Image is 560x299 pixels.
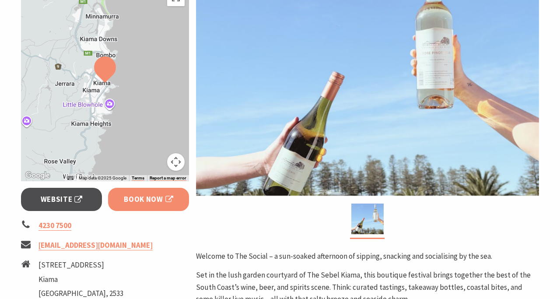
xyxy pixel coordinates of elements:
[38,274,123,285] li: Kiama
[41,193,83,205] span: Website
[38,221,71,231] a: 4230 7500
[132,176,144,181] a: Terms
[124,193,173,205] span: Book Now
[108,188,189,211] a: Book Now
[79,176,126,180] span: Map data ©2025 Google
[351,204,384,234] img: The Social
[23,170,52,181] img: Google
[21,188,102,211] a: Website
[196,250,539,262] p: Welcome to The Social – a sun-soaked afternoon of sipping, snacking and socialising by the sea.
[67,175,73,181] button: Keyboard shortcuts
[167,153,185,171] button: Map camera controls
[38,240,153,250] a: [EMAIL_ADDRESS][DOMAIN_NAME]
[23,170,52,181] a: Open this area in Google Maps (opens a new window)
[38,259,123,271] li: [STREET_ADDRESS]
[150,176,186,181] a: Report a map error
